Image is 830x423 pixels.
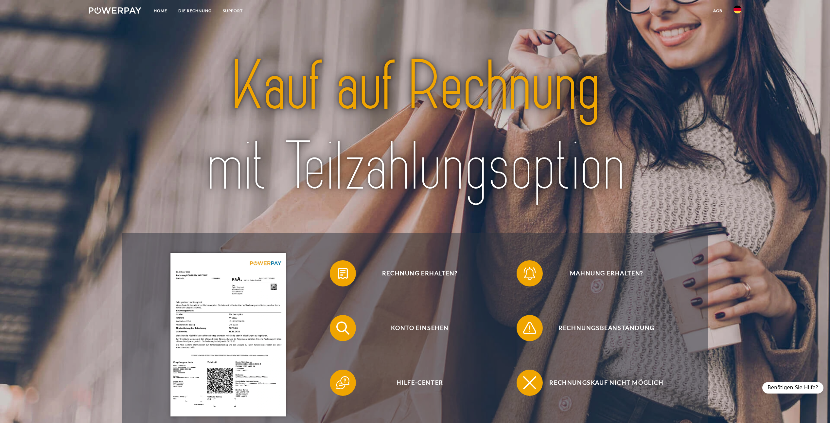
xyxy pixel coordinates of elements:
img: single_invoice_powerpay_de.jpg [170,253,286,416]
a: Home [148,5,173,17]
button: Rechnung erhalten? [330,260,500,286]
span: Rechnung erhalten? [340,260,500,286]
button: Hilfe-Center [330,370,500,396]
a: DIE RECHNUNG [173,5,217,17]
img: title-powerpay_de.svg [156,42,674,211]
a: agb [708,5,728,17]
a: SUPPORT [217,5,248,17]
button: Rechnungskauf nicht möglich [517,370,687,396]
span: Mahnung erhalten? [526,260,687,286]
img: logo-powerpay-white.svg [89,7,141,14]
img: qb_warning.svg [521,320,538,336]
span: Hilfe-Center [340,370,500,396]
span: Rechnungskauf nicht möglich [526,370,687,396]
img: qb_bill.svg [335,265,351,282]
button: Rechnungsbeanstandung [517,315,687,341]
button: Konto einsehen [330,315,500,341]
button: Mahnung erhalten? [517,260,687,286]
img: qb_search.svg [335,320,351,336]
span: Rechnungsbeanstandung [526,315,687,341]
img: de [733,6,741,13]
img: qb_close.svg [521,375,538,391]
img: qb_help.svg [335,375,351,391]
div: Benötigen Sie Hilfe? [762,382,823,394]
span: Konto einsehen [340,315,500,341]
img: qb_bell.svg [521,265,538,282]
